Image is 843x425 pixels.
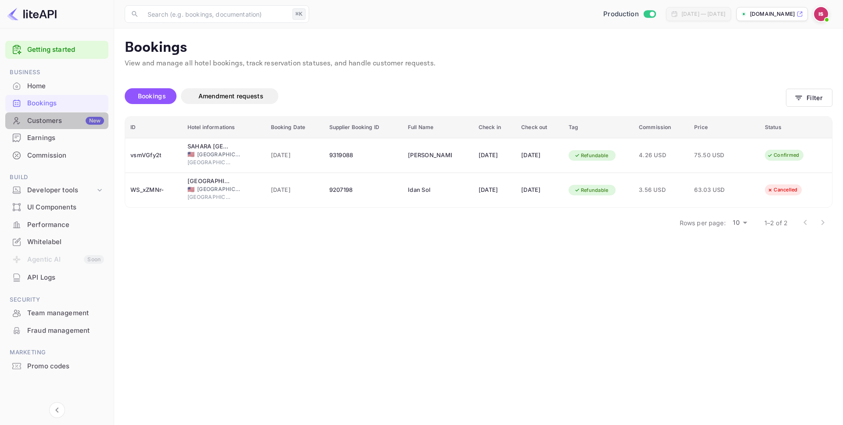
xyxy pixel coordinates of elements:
a: API Logs [5,269,108,285]
span: United States of America [187,151,195,157]
img: Idan Solimani [814,7,828,21]
div: Switch to Sandbox mode [600,9,659,19]
p: 1–2 of 2 [764,218,788,227]
div: Cancelled [761,184,803,195]
a: Earnings [5,130,108,146]
div: [DATE] — [DATE] [681,10,725,18]
p: Bookings [125,39,832,57]
p: Rows per page: [680,218,726,227]
span: 4.26 USD [639,151,684,160]
div: Bookings [5,95,108,112]
div: Home [27,81,104,91]
a: CustomersNew [5,112,108,129]
th: Status [760,117,832,138]
div: Refundable [569,185,614,196]
a: Performance [5,216,108,233]
div: Earnings [27,133,104,143]
th: Price [689,117,760,138]
button: Filter [786,89,832,107]
th: Tag [563,117,634,138]
div: Developer tools [27,185,95,195]
img: LiteAPI logo [7,7,57,21]
th: ID [125,117,182,138]
div: UI Components [5,199,108,216]
div: Customers [27,116,104,126]
a: Commission [5,147,108,163]
div: Refundable [569,150,614,161]
div: account-settings tabs [125,88,786,104]
th: Booking Date [266,117,324,138]
div: Team management [27,308,104,318]
div: SAHARA Las Vegas [187,142,231,151]
div: vsmVGfy2t [130,148,177,162]
div: Home [5,78,108,95]
div: API Logs [5,269,108,286]
span: [GEOGRAPHIC_DATA] [197,185,241,193]
div: Performance [27,220,104,230]
span: Security [5,295,108,305]
span: [GEOGRAPHIC_DATA] [187,193,231,201]
div: Whitelabel [5,234,108,251]
span: 63.03 USD [694,185,738,195]
th: Commission [634,117,689,138]
button: Collapse navigation [49,402,65,418]
div: [DATE] [479,183,511,197]
div: Team management [5,305,108,322]
a: Bookings [5,95,108,111]
a: Getting started [27,45,104,55]
span: Marketing [5,348,108,357]
div: [DATE] [521,183,558,197]
span: United States of America [187,187,195,192]
span: [GEOGRAPHIC_DATA] [187,158,231,166]
div: Promo codes [27,361,104,371]
div: Whitelabel [27,237,104,247]
span: [GEOGRAPHIC_DATA] [197,151,241,158]
span: 3.56 USD [639,185,684,195]
div: UI Components [27,202,104,212]
div: 10 [729,216,750,229]
th: Check out [516,117,563,138]
div: Developer tools [5,183,108,198]
div: Getting started [5,41,108,59]
div: Promo codes [5,358,108,375]
a: Fraud management [5,322,108,339]
a: Promo codes [5,358,108,374]
th: Supplier Booking ID [324,117,403,138]
div: API Logs [27,273,104,283]
span: [DATE] [271,151,319,160]
div: WS_xZMNr- [130,183,177,197]
table: booking table [125,117,832,208]
div: [DATE] [479,148,511,162]
span: Business [5,68,108,77]
div: Bookings [27,98,104,108]
th: Full Name [403,117,473,138]
a: Team management [5,305,108,321]
span: [DATE] [271,185,319,195]
div: Earnings [5,130,108,147]
div: 9319088 [329,148,398,162]
p: View and manage all hotel bookings, track reservation statuses, and handle customer requests. [125,58,832,69]
div: OMER GRANOT [408,148,452,162]
a: Whitelabel [5,234,108,250]
span: Bookings [138,92,166,100]
a: Home [5,78,108,94]
div: [DATE] [521,148,558,162]
span: 75.50 USD [694,151,738,160]
div: Commission [27,151,104,161]
div: 9207198 [329,183,398,197]
div: Confirmed [761,150,805,161]
div: ⌘K [292,8,306,20]
div: Commission [5,147,108,164]
th: Hotel informations [182,117,266,138]
p: [DOMAIN_NAME] [750,10,795,18]
div: Fraud management [27,326,104,336]
div: New [86,117,104,125]
a: UI Components [5,199,108,215]
span: Amendment requests [198,92,263,100]
div: Idan Sol [408,183,452,197]
div: Golden Nugget Las Vegas Hotel & Casino [187,177,231,186]
div: Fraud management [5,322,108,339]
span: Build [5,173,108,182]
